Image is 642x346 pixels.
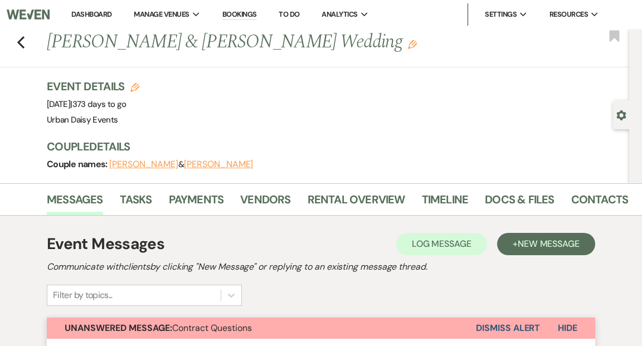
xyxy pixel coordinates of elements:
[485,9,517,20] span: Settings
[279,9,299,19] a: To Do
[71,9,111,19] a: Dashboard
[47,79,139,94] h3: Event Details
[222,9,257,20] a: Bookings
[134,9,189,20] span: Manage Venues
[549,9,588,20] span: Resources
[70,99,126,110] span: |
[497,233,595,255] button: +New Message
[518,238,580,250] span: New Message
[571,191,629,215] a: Contacts
[47,318,476,339] button: Unanswered Message:Contract Questions
[169,191,224,215] a: Payments
[485,191,554,215] a: Docs & Files
[422,191,469,215] a: Timeline
[396,233,487,255] button: Log Message
[47,114,118,125] span: Urban Daisy Events
[109,159,253,170] span: &
[47,260,595,274] h2: Communicate with clients by clicking "New Message" or replying to an existing message thread.
[322,9,357,20] span: Analytics
[65,322,172,334] strong: Unanswered Message:
[120,191,152,215] a: Tasks
[308,191,405,215] a: Rental Overview
[47,191,103,215] a: Messages
[65,322,252,334] span: Contract Questions
[412,238,471,250] span: Log Message
[47,29,508,56] h1: [PERSON_NAME] & [PERSON_NAME] Wedding
[47,139,618,154] h3: Couple Details
[240,191,290,215] a: Vendors
[109,160,178,169] button: [PERSON_NAME]
[7,3,50,26] img: Weven Logo
[72,99,127,110] span: 373 days to go
[540,318,595,339] button: Hide
[616,109,626,120] button: Open lead details
[408,39,417,49] button: Edit
[476,318,540,339] button: Dismiss Alert
[47,158,109,170] span: Couple names:
[184,160,253,169] button: [PERSON_NAME]
[53,289,113,302] div: Filter by topics...
[558,322,577,334] span: Hide
[47,232,164,256] h1: Event Messages
[47,99,127,110] span: [DATE]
